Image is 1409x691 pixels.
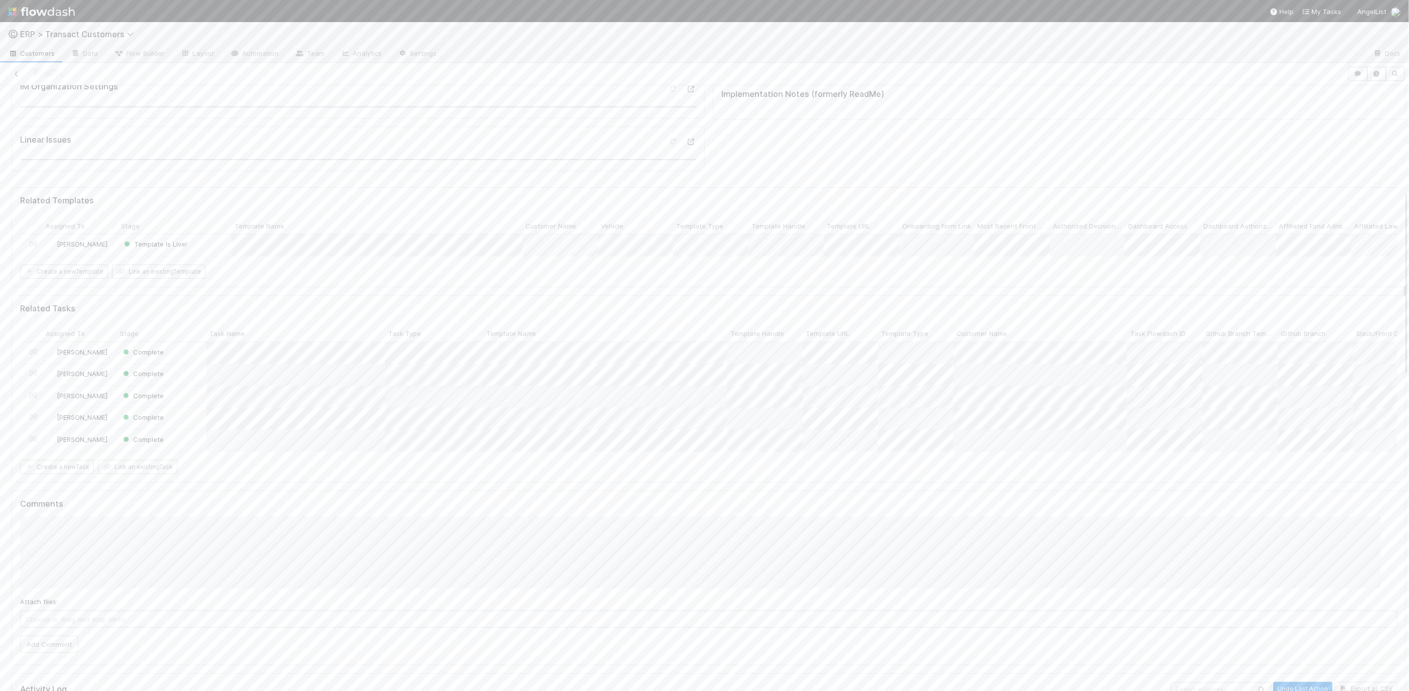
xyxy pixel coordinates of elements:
span: [PERSON_NAME] [57,435,107,443]
div: Complete [121,369,164,379]
span: Task Name [209,328,245,338]
h5: Related Tasks [20,304,75,314]
span: Complete [121,413,164,421]
div: Complete [121,347,164,357]
span: Complete [121,435,164,443]
span: Stage [121,221,140,231]
span: ©️ [8,30,18,38]
button: Link an existingTemplate [112,265,205,279]
span: Onboarding Form Link [902,221,971,231]
span: Assigned To [46,328,85,338]
div: Complete [121,434,164,444]
a: Layout [173,46,223,62]
div: [PERSON_NAME] [47,391,107,401]
span: Template Name [486,328,536,338]
div: Help [1270,7,1294,17]
span: Assigned To [46,221,85,231]
div: [PERSON_NAME] [47,239,107,249]
img: avatar_ef15843f-6fde-4057-917e-3fb236f438ca.png [1391,7,1401,17]
div: Complete [121,391,164,401]
span: Affiliated Fund Admin(s) [1279,221,1349,231]
span: Stage [120,328,139,338]
span: [PERSON_NAME] [57,348,107,356]
span: Template Name [235,221,284,231]
button: Add Comment [20,636,78,653]
h5: Comments [20,499,1397,509]
span: Choose or drag and drop file(s) [21,611,1397,627]
div: [PERSON_NAME] [47,347,107,357]
div: [PERSON_NAME] [47,412,107,422]
img: avatar_ec9c1780-91d7-48bb-898e-5f40cebd5ff8.png [47,392,55,400]
span: My Tasks [1302,8,1342,16]
span: Task Type [388,328,421,338]
h5: Implementation Notes (formerly ReadMe) [721,89,1401,99]
h5: Related Templates [20,196,94,206]
span: Customer Name [956,328,1007,338]
span: Template URL [806,328,849,338]
span: Template URL [827,221,871,231]
span: Github Branch [1281,328,1326,338]
span: Flow Builder [114,48,164,58]
div: Complete [121,412,164,422]
span: Complete [121,392,164,400]
span: Authorized Decision Makers [1053,221,1123,231]
span: Most Recent Front Conversation ID or URL [978,221,1047,231]
h5: IM Organization Settings [20,82,118,92]
img: avatar_ef15843f-6fde-4057-917e-3fb236f438ca.png [47,348,55,356]
a: My Tasks [1302,7,1342,17]
img: avatar_ec9c1780-91d7-48bb-898e-5f40cebd5ff8.png [47,370,55,378]
span: AngelList [1358,8,1387,16]
a: Docs [1365,46,1409,62]
img: avatar_ec9c1780-91d7-48bb-898e-5f40cebd5ff8.png [47,413,55,421]
button: Create a newTemplate [20,265,108,279]
span: Template Is Live! [122,240,187,248]
span: [PERSON_NAME] [57,240,107,248]
span: Dashboard Access [1128,221,1187,231]
img: avatar_ec9c1780-91d7-48bb-898e-5f40cebd5ff8.png [47,435,55,443]
a: Settings [390,46,445,62]
span: Template Handle [751,221,805,231]
label: Attach files: [20,597,58,607]
button: Link an existingTask [98,460,177,474]
span: Template Type [676,221,723,231]
span: Dashboard Authorized Signatory [1204,221,1273,231]
span: Complete [121,348,164,356]
span: Complete [121,370,164,378]
span: Customers [8,48,55,58]
a: Data [63,46,106,62]
span: ERP > Transact Customers [20,29,139,39]
div: [PERSON_NAME] [47,369,107,379]
span: [PERSON_NAME] [57,370,107,378]
a: Flow Builder [106,46,172,62]
button: Create a newTask [20,460,94,474]
a: Automation [222,46,287,62]
img: avatar_ec9c1780-91d7-48bb-898e-5f40cebd5ff8.png [47,240,55,248]
span: Customer Name [525,221,576,231]
span: Template Handle [730,328,784,338]
span: Template Type [881,328,928,338]
img: logo-inverted-e16ddd16eac7371096b0.svg [8,3,75,20]
span: Task Flowdash ID [1130,328,1185,338]
h5: Linear Issues [20,135,71,145]
span: Github Branch Template [1206,328,1275,338]
div: [PERSON_NAME] [47,434,107,444]
span: [PERSON_NAME] [57,413,107,421]
span: [PERSON_NAME] [57,392,107,400]
a: Team [287,46,333,62]
a: Analytics [333,46,390,62]
div: Template Is Live! [122,239,187,249]
span: Vehicle [601,221,623,231]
